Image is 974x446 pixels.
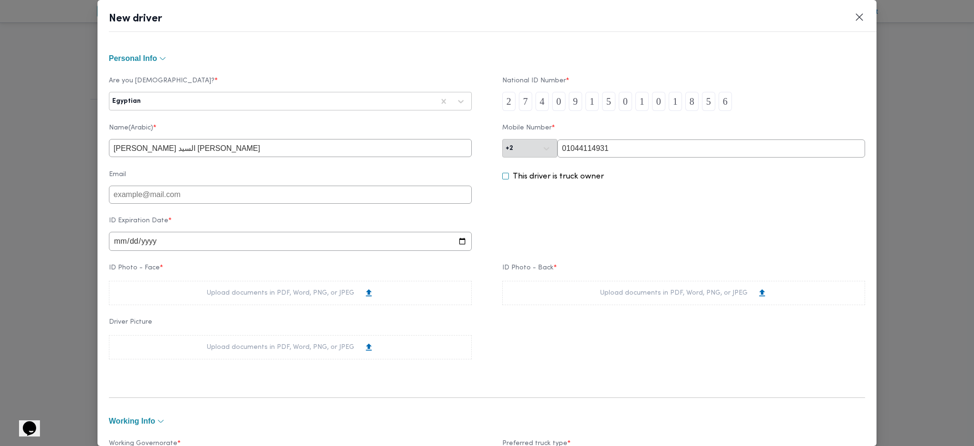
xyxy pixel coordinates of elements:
div: Upload documents in PDF, Word, PNG, or JPEG [600,288,767,298]
button: Personal Info [109,55,865,62]
button: Closes this modal window [854,11,865,23]
label: Are you [DEMOGRAPHIC_DATA]? [109,77,472,92]
button: working Info [109,417,865,425]
label: ID Photo - Back [502,264,865,279]
input: مثال: محمد أحمد محمود [109,139,472,157]
div: Upload documents in PDF, Word, PNG, or JPEG [207,288,374,298]
div: Egyptian [112,98,141,105]
header: New driver [109,11,888,32]
label: Email [109,171,472,186]
label: ID Expiration Date [109,217,472,232]
label: Driver Picture [109,318,472,333]
span: Personal Info [109,55,157,62]
label: This driver is truck owner [513,172,604,181]
div: Personal Info [109,65,865,380]
input: example@mail.com [109,186,472,204]
label: Mobile Number [502,124,865,139]
iframe: chat widget [10,408,40,436]
input: 0100000000 [557,139,865,158]
label: Name(Arabic) [109,124,472,139]
label: ID Photo - Face [109,264,472,279]
span: working Info [109,417,155,425]
div: Upload documents in PDF, Word, PNG, or JPEG [207,342,374,352]
label: National ID Number [502,77,865,92]
input: DD/MM/YYY [109,232,472,251]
